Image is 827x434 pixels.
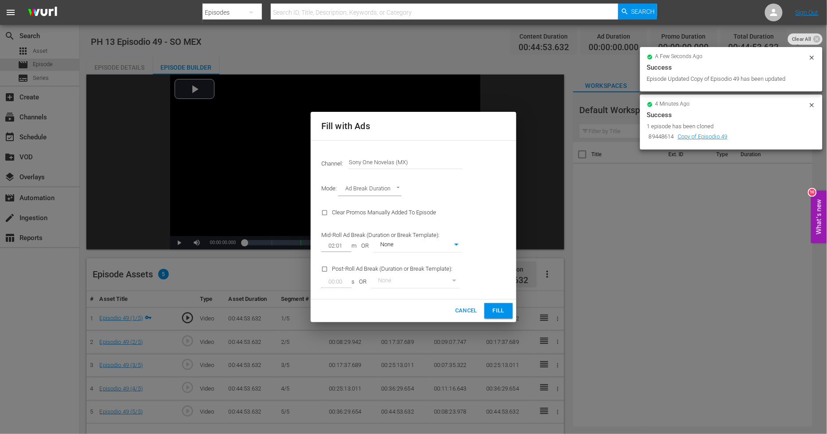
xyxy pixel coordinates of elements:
span: s [351,278,355,286]
div: Success [647,110,815,120]
span: menu [5,7,16,18]
div: 10 [809,189,816,196]
button: Fill [484,303,513,319]
span: Cancel [455,306,477,316]
a: Sign Out [796,9,819,16]
span: Search [632,4,655,20]
div: Clear Promos Manually Added To Episode [316,201,467,224]
div: None [373,239,462,252]
div: Episode Updated Copy of Episodio 49 has been updated [647,75,806,83]
button: Cancel [452,303,481,319]
span: Clear All [788,33,815,45]
h2: Fill with Ads [321,119,506,133]
span: Fill [492,306,506,316]
span: OR [357,242,373,250]
td: 89448614 [647,131,676,143]
a: Copy of Episodio 49 [678,133,728,140]
div: 1 episode has been cloned [647,122,806,131]
span: m [351,242,357,250]
span: OR [355,278,371,286]
span: Channel: [321,160,349,167]
span: a few seconds ago [655,53,703,60]
div: Ad Break Duration [338,183,402,196]
div: None [371,275,460,288]
div: Post-Roll Ad Break (Duration or Break Template): [316,258,467,294]
span: 4 minutes ago [655,101,690,108]
button: Open Feedback Widget [811,191,827,244]
span: Mid-Roll Ad Break (Duration or Break Template): [321,231,440,238]
div: Success [647,62,815,73]
img: ans4CAIJ8jUAAAAAAAAAAAAAAAAAAAAAAAAgQb4GAAAAAAAAAAAAAAAAAAAAAAAAJMjXAAAAAAAAAAAAAAAAAAAAAAAAgAT5G... [21,2,64,23]
div: Mode: [316,178,511,201]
